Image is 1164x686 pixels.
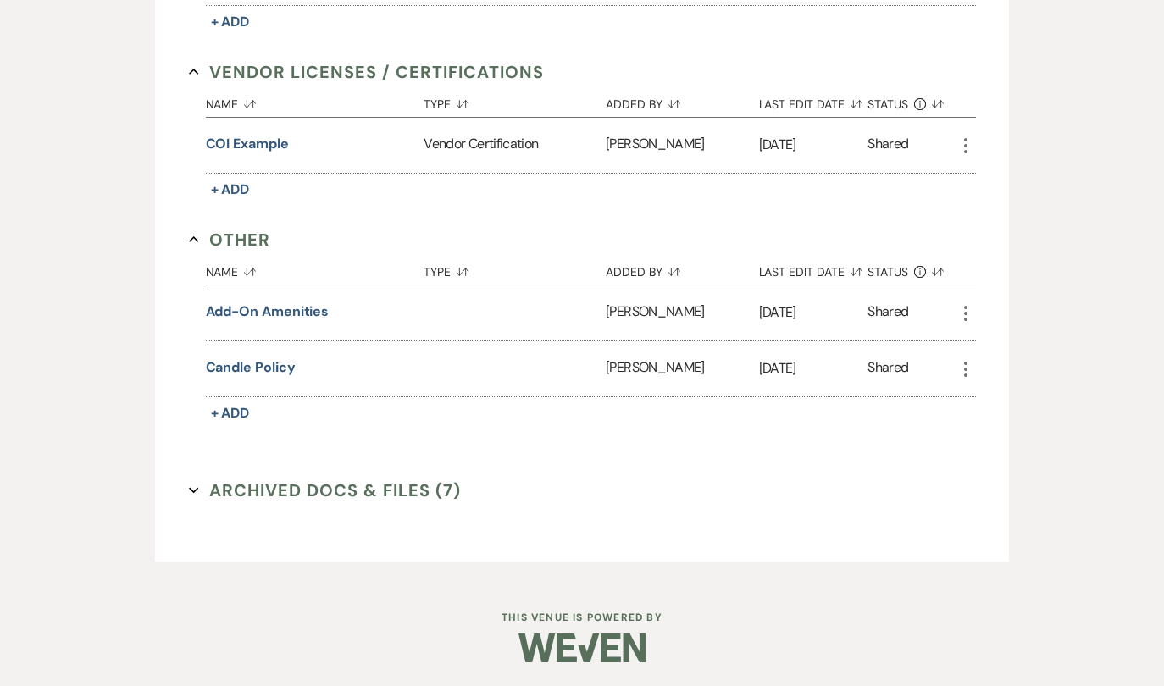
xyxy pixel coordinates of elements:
[606,85,758,117] button: Added By
[206,10,255,34] button: + Add
[206,401,255,425] button: + Add
[206,178,255,202] button: + Add
[518,618,646,678] img: Weven Logo
[606,285,758,340] div: [PERSON_NAME]
[867,357,908,380] div: Shared
[189,478,462,503] button: Archived Docs & Files (7)
[189,59,545,85] button: Vendor Licenses / Certifications
[424,85,606,117] button: Type
[606,252,758,285] button: Added By
[867,252,955,285] button: Status
[606,341,758,396] div: [PERSON_NAME]
[206,302,330,322] button: Add-on amenities
[211,13,250,30] span: + Add
[206,357,296,378] button: Candle Policy
[759,252,868,285] button: Last Edit Date
[206,134,289,154] button: COI Example
[759,85,868,117] button: Last Edit Date
[606,118,758,173] div: [PERSON_NAME]
[424,252,606,285] button: Type
[867,85,955,117] button: Status
[211,404,250,422] span: + Add
[211,180,250,198] span: + Add
[206,252,424,285] button: Name
[759,357,868,379] p: [DATE]
[424,118,606,173] div: Vendor Certification
[867,302,908,324] div: Shared
[189,227,271,252] button: Other
[759,134,868,156] p: [DATE]
[867,266,908,278] span: Status
[867,134,908,157] div: Shared
[759,302,868,324] p: [DATE]
[867,98,908,110] span: Status
[206,85,424,117] button: Name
